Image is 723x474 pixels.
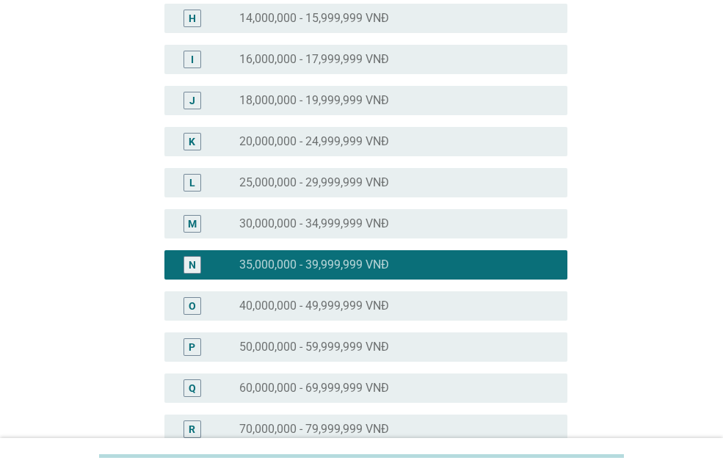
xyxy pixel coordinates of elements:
[189,380,196,395] div: Q
[239,381,389,395] label: 60,000,000 - 69,999,999 VNĐ
[189,339,195,354] div: P
[239,175,389,190] label: 25,000,000 - 29,999,999 VNĐ
[189,175,195,190] div: L
[239,258,389,272] label: 35,000,000 - 39,999,999 VNĐ
[189,10,196,26] div: H
[189,134,195,149] div: K
[239,422,389,437] label: 70,000,000 - 79,999,999 VNĐ
[239,52,389,67] label: 16,000,000 - 17,999,999 VNĐ
[239,340,389,354] label: 50,000,000 - 59,999,999 VNĐ
[239,299,389,313] label: 40,000,000 - 49,999,999 VNĐ
[189,92,195,108] div: J
[189,257,196,272] div: N
[239,216,389,231] label: 30,000,000 - 34,999,999 VNĐ
[189,298,196,313] div: O
[239,11,389,26] label: 14,000,000 - 15,999,999 VNĐ
[239,93,389,108] label: 18,000,000 - 19,999,999 VNĐ
[239,134,389,149] label: 20,000,000 - 24,999,999 VNĐ
[188,216,197,231] div: M
[191,51,194,67] div: I
[189,421,195,437] div: R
